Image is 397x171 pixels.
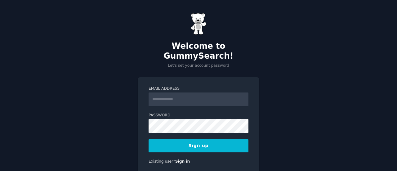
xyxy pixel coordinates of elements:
label: Email Address [149,86,248,92]
button: Sign up [149,139,248,152]
img: Gummy Bear [191,13,206,35]
span: Existing user? [149,159,175,164]
h2: Welcome to GummySearch! [138,41,259,61]
p: Let's set your account password [138,63,259,69]
a: Sign in [175,159,190,164]
label: Password [149,113,248,118]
